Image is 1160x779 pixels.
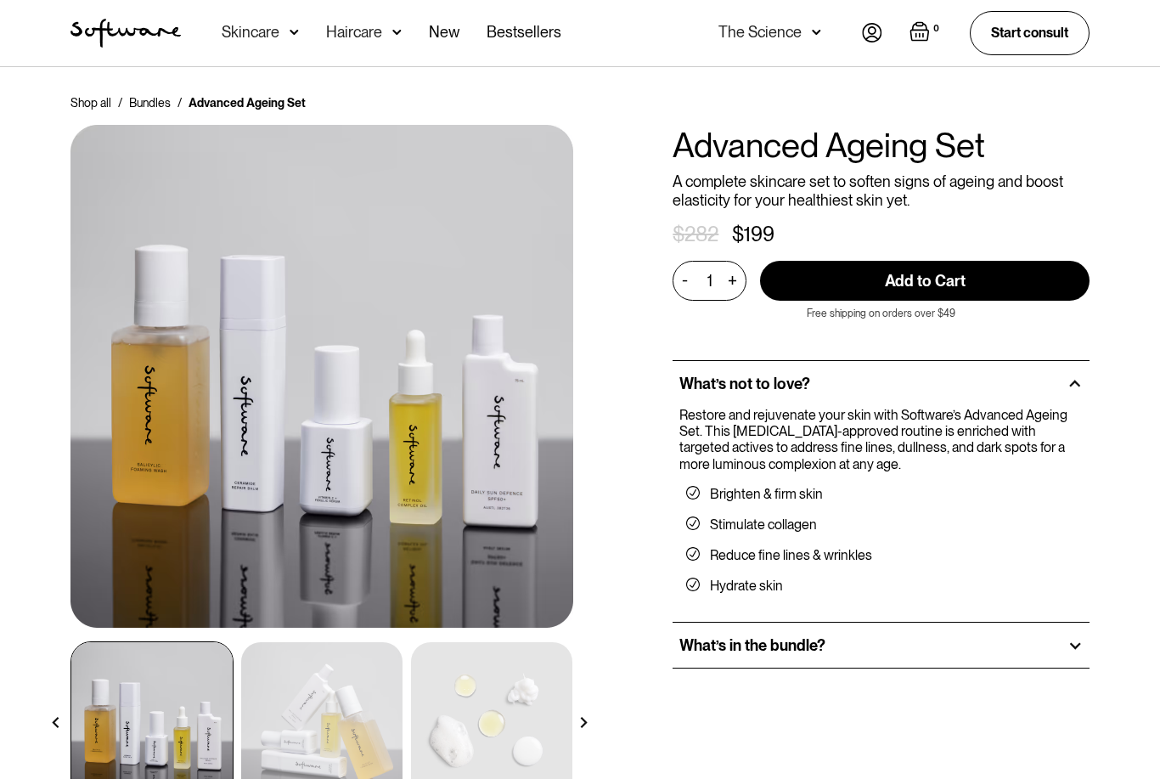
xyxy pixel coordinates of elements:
div: $ [673,223,684,247]
h2: What’s not to love? [679,375,810,393]
p: A complete skincare set to soften signs of ageing and boost elasticity for your healthiest skin yet. [673,172,1090,209]
img: arrow right [578,717,589,728]
img: arrow down [392,24,402,41]
li: Brighten & firm skin [686,486,1076,503]
div: Skincare [222,24,279,41]
a: Shop all [70,94,111,111]
div: - [682,271,693,290]
h1: Advanced Ageing Set [673,125,1090,166]
a: Bundles [129,94,171,111]
h2: What’s in the bundle? [679,636,825,655]
div: 282 [684,223,718,247]
div: + [723,271,741,291]
div: $ [732,223,744,247]
li: Reduce fine lines & wrinkles [686,547,1076,564]
img: arrow down [812,24,821,41]
div: 0 [930,21,943,37]
img: Software Logo [70,19,181,48]
div: 199 [744,223,774,247]
div: The Science [718,24,802,41]
a: home [70,19,181,48]
div: Advanced Ageing Set [189,94,306,111]
img: arrow down [290,24,299,41]
a: Start consult [970,11,1090,54]
a: Open cart [909,21,943,45]
input: Add to Cart [760,261,1090,301]
li: Stimulate collagen [686,517,1076,533]
div: Haircare [326,24,382,41]
p: Restore and rejuvenate your skin with Software’s Advanced Ageing Set. This [MEDICAL_DATA]-approve... [679,407,1076,472]
li: Hydrate skin [686,578,1076,595]
div: / [118,94,122,111]
p: Free shipping on orders over $49 [807,308,955,319]
img: arrow left [50,717,61,728]
div: / [177,94,182,111]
